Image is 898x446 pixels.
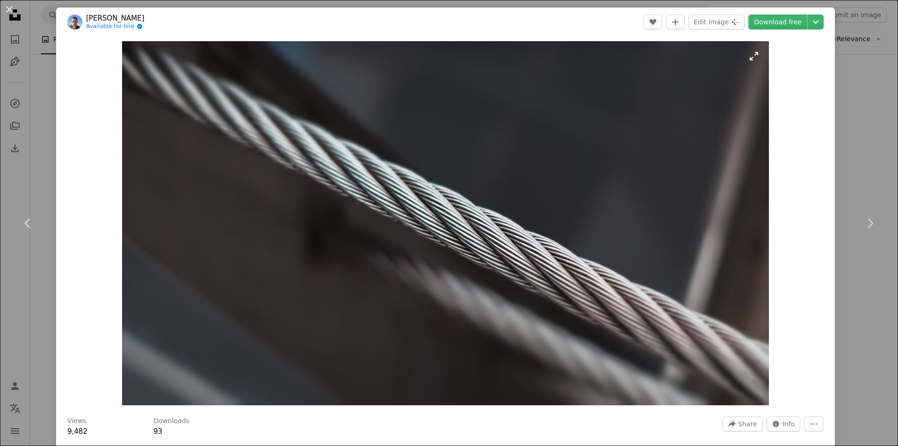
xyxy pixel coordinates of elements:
[122,41,769,405] button: Zoom in on this image
[153,427,162,436] span: 93
[666,15,685,29] button: Add to Collection
[153,417,189,426] h3: Downloads
[67,417,87,426] h3: Views
[804,417,824,431] button: More Actions
[644,15,662,29] button: Like
[808,15,824,29] button: Choose download size
[688,15,745,29] button: Edit image
[782,417,795,431] span: Info
[86,23,145,30] a: Available for hire
[67,15,82,29] img: Go to Gleb Paniotov's profile
[86,14,145,23] a: [PERSON_NAME]
[842,178,898,268] a: Next
[748,15,807,29] a: Download free
[122,41,769,405] img: A close up of a rope with a blurry background
[67,427,87,436] span: 9,482
[722,417,762,431] button: Share this image
[767,417,801,431] button: Stats about this image
[738,417,757,431] span: Share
